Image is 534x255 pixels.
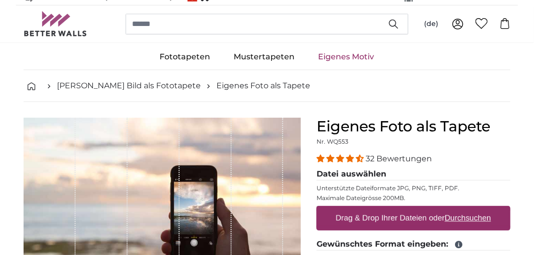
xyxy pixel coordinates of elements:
[307,44,386,70] a: Eigenes Motiv
[24,70,510,102] nav: breadcrumbs
[24,11,87,36] img: Betterwalls
[332,208,495,228] label: Drag & Drop Ihrer Dateien oder
[317,154,366,163] span: 4.31 stars
[148,44,222,70] a: Fototapeten
[317,138,348,145] span: Nr. WQ553
[317,184,510,192] p: Unterstützte Dateiformate JPG, PNG, TIFF, PDF.
[222,44,307,70] a: Mustertapeten
[317,118,510,135] h1: Eigenes Foto als Tapete
[416,15,446,33] button: (de)
[216,80,310,92] a: Eigenes Foto als Tapete
[317,194,510,202] p: Maximale Dateigrösse 200MB.
[317,168,510,180] legend: Datei auswählen
[445,214,491,222] u: Durchsuchen
[57,80,201,92] a: [PERSON_NAME] Bild als Fototapete
[317,238,510,251] legend: Gewünschtes Format eingeben:
[366,154,432,163] span: 32 Bewertungen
